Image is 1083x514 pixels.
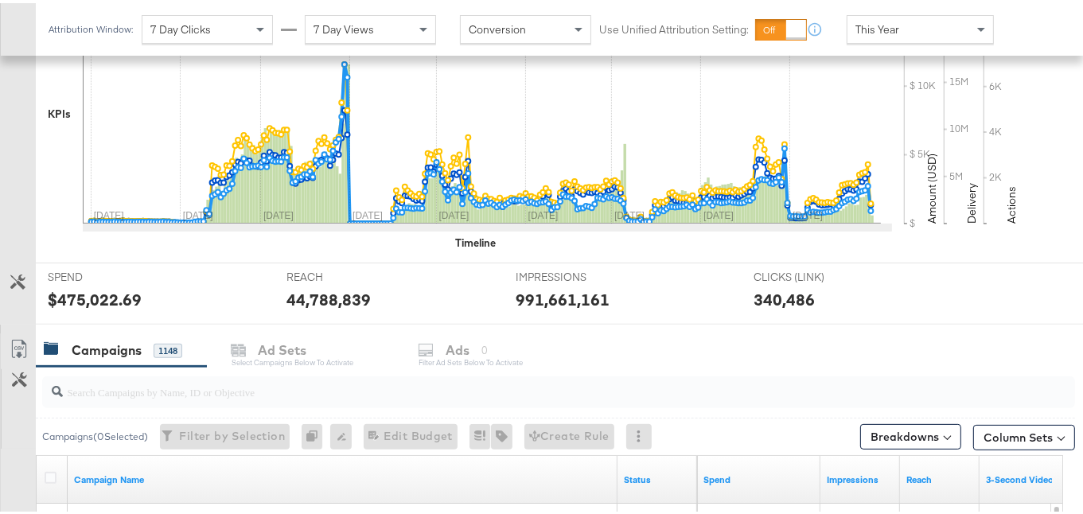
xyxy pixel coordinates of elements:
span: 7 Day Clicks [150,19,211,33]
span: REACH [286,267,406,282]
input: Search Campaigns by Name, ID or Objective [63,367,984,398]
a: Your campaign name. [74,470,611,483]
div: Campaigns [72,338,142,356]
div: 44,788,839 [286,285,371,308]
div: Campaigns ( 0 Selected) [42,426,148,441]
span: 7 Day Views [314,19,374,33]
div: Attribution Window: [48,21,134,32]
div: 340,486 [754,285,815,308]
span: CLICKS (LINK) [754,267,873,282]
label: Use Unified Attribution Setting: [599,19,749,34]
a: Shows the current state of your Ad Campaign. [624,470,691,483]
span: Conversion [469,19,526,33]
button: Column Sets [973,422,1075,447]
div: $475,022.69 [48,285,142,308]
span: This Year [855,19,899,33]
a: The total amount spent to date. [703,470,814,483]
div: Timeline [456,232,497,247]
a: The number of times your ad was served. On mobile apps an ad is counted as served the first time ... [827,470,894,483]
div: KPIs [48,103,71,119]
div: 1148 [154,341,182,355]
span: IMPRESSIONS [516,267,635,282]
div: 991,661,161 [516,285,610,308]
span: SPEND [48,267,167,282]
text: Actions [1004,183,1019,220]
button: Breakdowns [860,421,961,446]
text: Amount (USD) [925,150,939,220]
a: The number of people your ad was served to. [906,470,973,483]
div: 0 [302,421,330,446]
text: Delivery [964,180,979,220]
